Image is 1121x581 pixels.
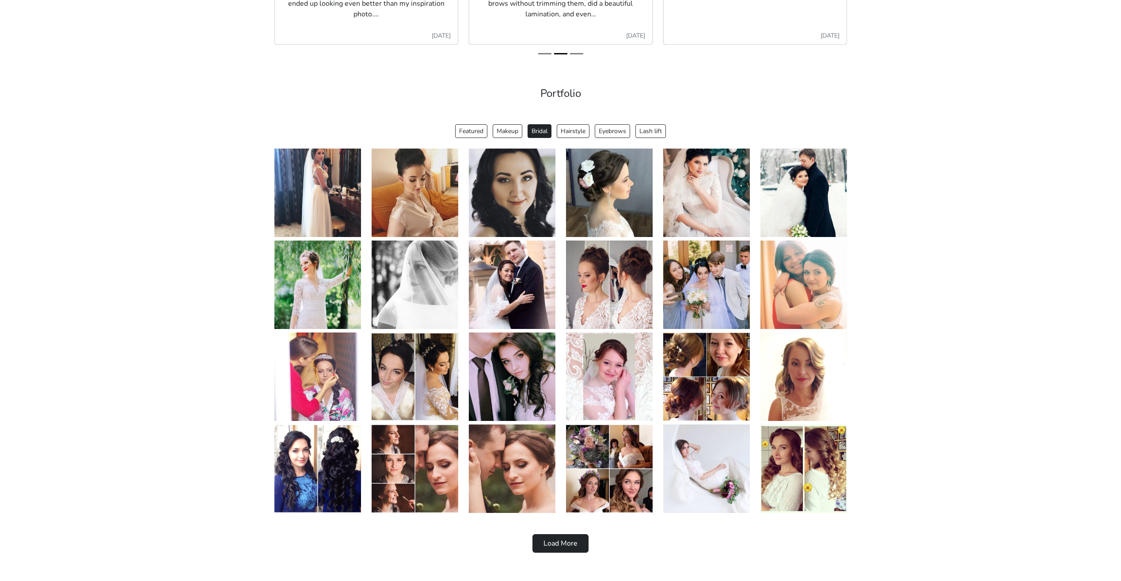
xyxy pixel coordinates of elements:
[455,124,487,138] button: Featured
[372,241,458,329] img: #makeup and #hairstyle @vika_komarik #wedding #weddingmakeup #bride #bridalmakeup #makeupartist #...
[570,49,583,59] button: Slide 3
[566,333,653,421] img: Sunny #bride #makeup #hairstyle @vika_komarik #mua #muah #makeupartist #weddinghair #weddingmakeu...
[760,333,847,421] img: ☺️ My romantic #bride today #hairstyle and #makeup @vika_komarik #mua #Makeup #muah #makeupartist...
[469,149,555,237] img: Repost from @irina_fran @TopRankRepost #TopRankRepost On my wedding day, Vika @vika_komarik came ...
[274,424,361,513] img: #hairstyle @vika_komarik #Makeup #makeupartist #makeupartistkyiv #weddingmakeup #weddingartist #w...
[469,333,555,421] img: #Makeup - @vika_komarik #Hairstyle - @alinka_stetsyuk #Bride - @tsyatskajulia ❤️?? #makeup #byme ...
[760,241,847,329] img: #makeup and #hairstyle #bride @vika_komarik #makeup #hairstyle #weddingmakeup #weddinghair #byme ...
[554,49,567,59] button: Slide 2
[566,424,653,513] img: The morning was a success! :) #wedding #bridalmakeup #weddingartist #bridalhairstyle #weddingarti...
[595,124,630,138] button: Eyebrows
[372,149,458,237] img: Bride's look - @vika_komarik ??? #weddingstylistkiev #weddinghairstyle #weddingmakeup #airbrushki...
[635,124,666,138] button: Lash lift
[663,424,750,513] img: #makeup #weddingmakeup #weddingartistkiev #mua #makeup #mac #maccosmetics #bride #bridalmakeup #m...
[469,241,555,329] img: Bride's look - @vika_komarik #makeup #hairstyle #wedding #weddingmakeup #weddinghair #makeupandha...
[493,124,522,138] button: Makeup
[663,149,750,237] img: Makeup: @vika_komarik Photo: @liudmilaradchenko ?? #weddingmakeup #weddingartist #makeupartist #w...
[469,424,555,513] img: #Makeup @vika_komarik #mua #makeup #myjob #bride #bridalmakeup #wedding #bride #weddingmakeup #ma...
[372,333,458,421] img: Beautiful Tanya @estme, congratulations on your wedding! We were so happy to share your special d...
[566,149,653,237] img: #airbrusheyeshadow and #weddinghairstyle #nofilters ???viktoriamakeup.com Master: @vika_komarik #...
[532,534,589,553] button: Load More
[372,424,458,513] img: #Moldiv #Makeup @vika_komarik #makeup #wedding #bride #bridalmakeup #mua #makeupartist #makeupart...
[538,49,551,59] button: Slide 1
[432,31,451,40] span: [DATE]
[566,241,653,329] img: Bride look #makeup #hairstyle - @vika_komarik #makeupartist #stylist #makeupartistkyiv #comfortto...
[760,149,847,237] img: Congratulations on the wedding day and happy birthday to the bride, Anastasia! Makeup: @vika_koma...
[528,124,551,138] button: Bridal
[274,149,361,237] img: ? #bride #beauty #makeupKyiv #makeupartistKyiv #stylistKyiv #hairstylesKyiv #weddinghairstyle #we...
[663,241,750,329] img: Awesome photo! ? #weddingmakeup and #bridehairstyle - @vika_komarik in Sand Diego, CA
[626,31,645,40] span: [DATE]
[760,424,847,513] img: #Moldiv #hairstyle and #makeup #mywork #makeupartist #makeupartistkyiv #stylist #weddingmakeup #w...
[663,333,750,421] img: #Moldiv #triallook #bride #hairstyle #makeup @vika_komarik #weddinghair #makeup #weddingmakeup #m...
[821,31,840,40] span: [DATE]
[274,66,847,121] h2: Portfolio
[274,241,361,329] img: Beautiful bride Bride's look: @vika_komarik viktoriamakeup.com photo: @estme #makeup #weddingmake...
[557,124,589,138] button: Hairstyle
[274,333,361,421] img: I'm getting Katya ready for her big day ?❤️ #Backstage #brideprep #makeupartistkiev #makeupartist...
